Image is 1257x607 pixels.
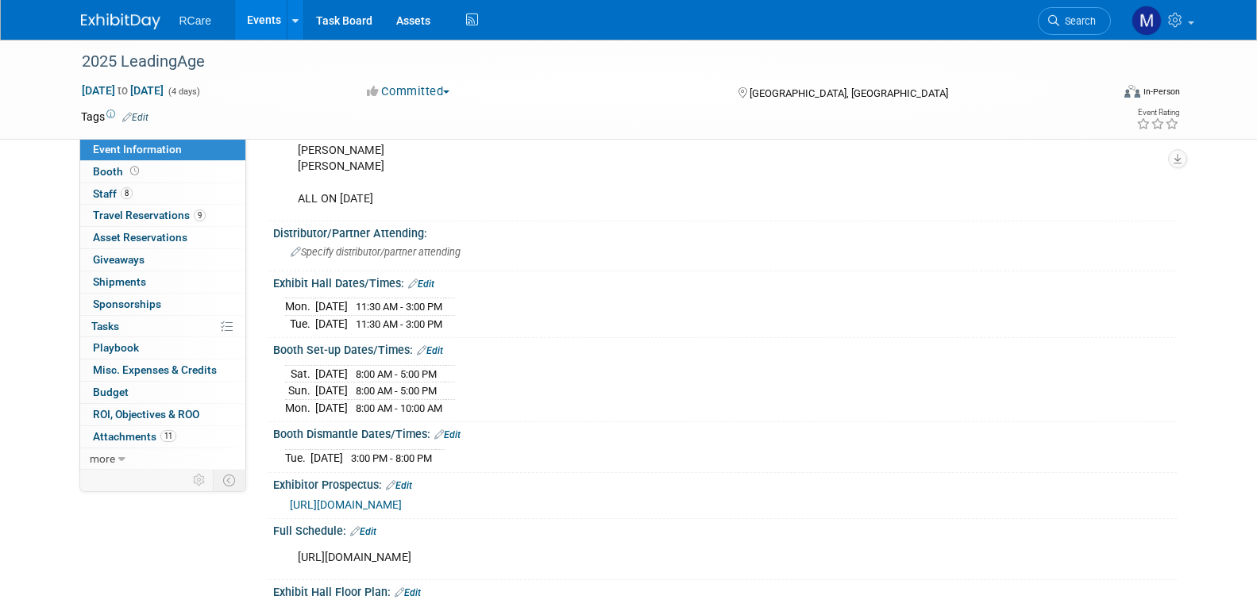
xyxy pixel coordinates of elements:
span: Asset Reservations [93,231,187,244]
span: 8 [121,187,133,199]
td: Personalize Event Tab Strip [186,470,214,490]
div: Event Rating [1136,109,1179,117]
span: Travel Reservations [93,209,206,221]
button: Committed [361,83,456,100]
span: Booth [93,165,142,178]
span: Budget [93,386,129,398]
a: Booth [80,161,245,182]
a: ROI, Objectives & ROO [80,404,245,425]
td: [DATE] [315,298,348,316]
div: Exhibitor Prospectus: [273,473,1177,494]
td: Tue. [285,315,315,332]
a: Edit [434,429,461,440]
a: Edit [417,345,443,356]
a: Edit [395,587,421,598]
td: [DATE] [315,315,348,332]
td: [DATE] [315,365,348,382]
td: [DATE] [310,449,343,466]
span: [GEOGRAPHIC_DATA], [GEOGRAPHIC_DATA] [750,87,948,99]
a: Search [1038,7,1111,35]
td: Tue. [285,449,310,466]
span: more [90,452,115,465]
span: 3:00 PM - 8:00 PM [351,452,432,464]
span: Specify distributor/partner attending [291,246,461,258]
a: Budget [80,382,245,403]
div: Exhibit Hall Dates/Times: [273,271,1177,292]
div: In-Person [1143,86,1180,98]
a: Edit [386,480,412,491]
span: (4 days) [167,86,200,97]
span: Tasks [91,320,119,332]
span: 11 [160,430,176,442]
span: 9 [194,209,206,221]
td: Sat. [285,365,315,382]
a: more [80,448,245,470]
a: Sponsorships [80,294,245,315]
span: 11:30 AM - 3:00 PM [356,318,442,330]
span: Search [1059,15,1096,27]
a: Giveaways [80,249,245,271]
span: [DATE] [DATE] [81,83,164,98]
span: Giveaways [93,253,145,266]
a: Edit [408,279,434,290]
span: 8:00 AM - 10:00 AM [356,402,442,414]
span: Attachments [93,430,176,443]
a: [URL][DOMAIN_NAME] [290,498,402,511]
td: Mon. [285,399,315,416]
div: Booth Dismantle Dates/Times: [273,422,1177,443]
a: Asset Reservations [80,227,245,248]
img: Format-Inperson.png [1124,85,1140,98]
span: to [115,84,130,97]
div: Booth Set-up Dates/Times: [273,338,1177,359]
span: Staff [93,187,133,200]
span: ROI, Objectives & ROO [93,408,199,421]
a: Edit [350,526,376,537]
a: Event Information [80,139,245,160]
span: RCare [179,14,211,27]
div: Full Schedule: [273,519,1177,540]
span: 8:00 AM - 5:00 PM [356,368,437,380]
td: [DATE] [315,399,348,416]
span: Sponsorships [93,298,161,310]
td: Tags [81,109,148,125]
a: Staff8 [80,183,245,205]
a: Misc. Expenses & Credits [80,359,245,381]
td: Mon. [285,298,315,316]
a: Travel Reservations9 [80,205,245,226]
span: Playbook [93,341,139,354]
span: Event Information [93,143,182,156]
a: Attachments11 [80,426,245,448]
div: Event Format [1017,83,1181,106]
img: ExhibitDay [81,13,160,29]
div: Distributor/Partner Attending: [273,221,1177,241]
a: Shipments [80,271,245,293]
td: Toggle Event Tabs [213,470,245,490]
a: Tasks [80,316,245,337]
a: Playbook [80,337,245,359]
div: 2025 LeadingAge [76,48,1087,76]
td: Sun. [285,382,315,400]
span: 8:00 AM - 5:00 PM [356,385,437,397]
span: 11:30 AM - 3:00 PM [356,301,442,313]
span: Misc. Expenses & Credits [93,363,217,376]
div: [URL][DOMAIN_NAME] [287,542,1002,574]
a: Edit [122,112,148,123]
span: Booth not reserved yet [127,165,142,177]
span: Shipments [93,275,146,288]
img: maxim kowal [1132,6,1162,36]
div: Exhibit Hall Floor Plan: [273,580,1177,601]
td: [DATE] [315,382,348,400]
